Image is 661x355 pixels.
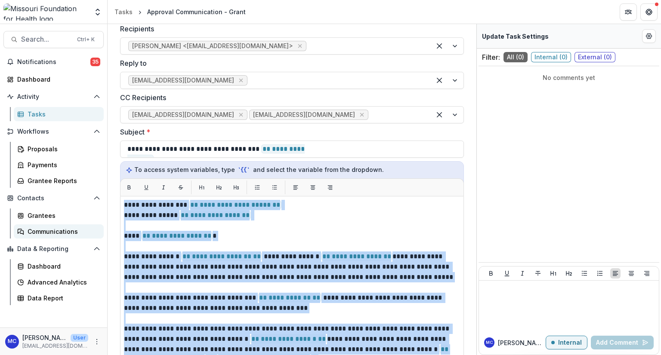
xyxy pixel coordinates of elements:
a: Tasks [14,107,104,121]
div: Molly Crisp [486,340,493,345]
p: User [71,334,88,342]
div: Remove Jeremy Al-Haj <jalhaj@moworkers.org> [296,42,304,50]
button: Align Center [626,268,636,278]
button: Ordered List [595,268,605,278]
a: Advanced Analytics [14,275,104,289]
span: External ( 0 ) [575,52,615,62]
button: Underline [139,181,153,194]
label: Subject [120,127,459,137]
span: Activity [17,93,90,101]
div: Tasks [114,7,133,16]
a: Tasks [111,6,136,18]
a: Communications [14,224,104,239]
button: Bold [486,268,496,278]
div: Remove mcrisp@mffh.org [358,110,366,119]
span: Notifications [17,58,90,66]
div: Clear selected options [432,39,446,53]
div: Payments [28,160,97,169]
span: Search... [21,35,72,43]
p: [PERSON_NAME] [22,333,67,342]
span: Internal ( 0 ) [531,52,571,62]
button: Partners [620,3,637,21]
a: Payments [14,158,104,172]
button: Align right [323,181,337,194]
button: Open Contacts [3,191,104,205]
button: Strikethrough [174,181,188,194]
div: Communications [28,227,97,236]
span: [EMAIL_ADDRESS][DOMAIN_NAME] [132,77,234,84]
img: Missouri Foundation for Health logo [3,3,88,21]
a: Proposals [14,142,104,156]
p: [EMAIL_ADDRESS][DOMAIN_NAME] [22,342,88,350]
span: 35 [90,58,100,66]
button: Open Workflows [3,125,104,138]
button: Internal [546,336,587,349]
span: Workflows [17,128,90,135]
button: Open entity switcher [92,3,104,21]
a: Dashboard [14,259,104,273]
p: [PERSON_NAME] [498,338,546,347]
div: Grantee Reports [28,176,97,185]
label: Reply to [120,58,459,68]
button: Strike [533,268,543,278]
div: Ctrl + K [75,35,96,44]
button: Italicize [517,268,528,278]
div: Dashboard [17,75,97,84]
button: Notifications35 [3,55,104,69]
div: Approval Communication - Grant [147,7,246,16]
div: Molly Crisp [8,339,16,344]
button: H2 [212,181,226,194]
div: Data Report [28,294,97,303]
span: [EMAIL_ADDRESS][DOMAIN_NAME] [253,111,355,119]
span: [EMAIL_ADDRESS][DOMAIN_NAME] [132,111,234,119]
button: Heading 1 [548,268,559,278]
button: H3 [229,181,243,194]
p: To access system variables, type and select the variable from the dropdown. [126,165,458,174]
button: Align Left [610,268,621,278]
div: Tasks [28,110,97,119]
button: List [250,181,264,194]
div: Grantees [28,211,97,220]
p: No comments yet [482,73,656,82]
p: Update Task Settings [482,32,549,41]
button: Get Help [640,3,658,21]
button: Underline [502,268,512,278]
button: Open Activity [3,90,104,104]
button: Edit Form Settings [642,29,656,43]
label: CC Recipients [120,92,459,103]
button: Italic [157,181,170,194]
div: Clear selected options [432,108,446,122]
p: Internal [558,339,582,346]
a: Grantee Reports [14,174,104,188]
button: Align center [306,181,320,194]
div: Remove mcrisp@mffh.org [237,76,245,85]
button: Align Right [642,268,652,278]
div: Remove jcrawford@mffh.org [237,110,245,119]
button: Bullet List [579,268,590,278]
button: Align left [289,181,303,194]
span: Data & Reporting [17,245,90,253]
button: More [92,337,102,347]
div: Advanced Analytics [28,278,97,287]
code: `{{` [237,165,251,174]
div: Proposals [28,144,97,153]
span: All ( 0 ) [503,52,528,62]
label: Recipients [120,24,459,34]
div: Dashboard [28,262,97,271]
a: Grantees [14,208,104,223]
button: Heading 2 [564,268,574,278]
p: Filter: [482,52,500,62]
button: Add Comment [591,336,654,349]
button: Bold [122,181,136,194]
button: Open Data & Reporting [3,242,104,256]
button: Search... [3,31,104,48]
a: Dashboard [3,72,104,86]
button: H1 [195,181,209,194]
span: Contacts [17,195,90,202]
a: Data Report [14,291,104,305]
button: List [268,181,281,194]
div: Clear selected options [432,73,446,87]
nav: breadcrumb [111,6,249,18]
span: [PERSON_NAME] <[EMAIL_ADDRESS][DOMAIN_NAME]> [132,43,293,50]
